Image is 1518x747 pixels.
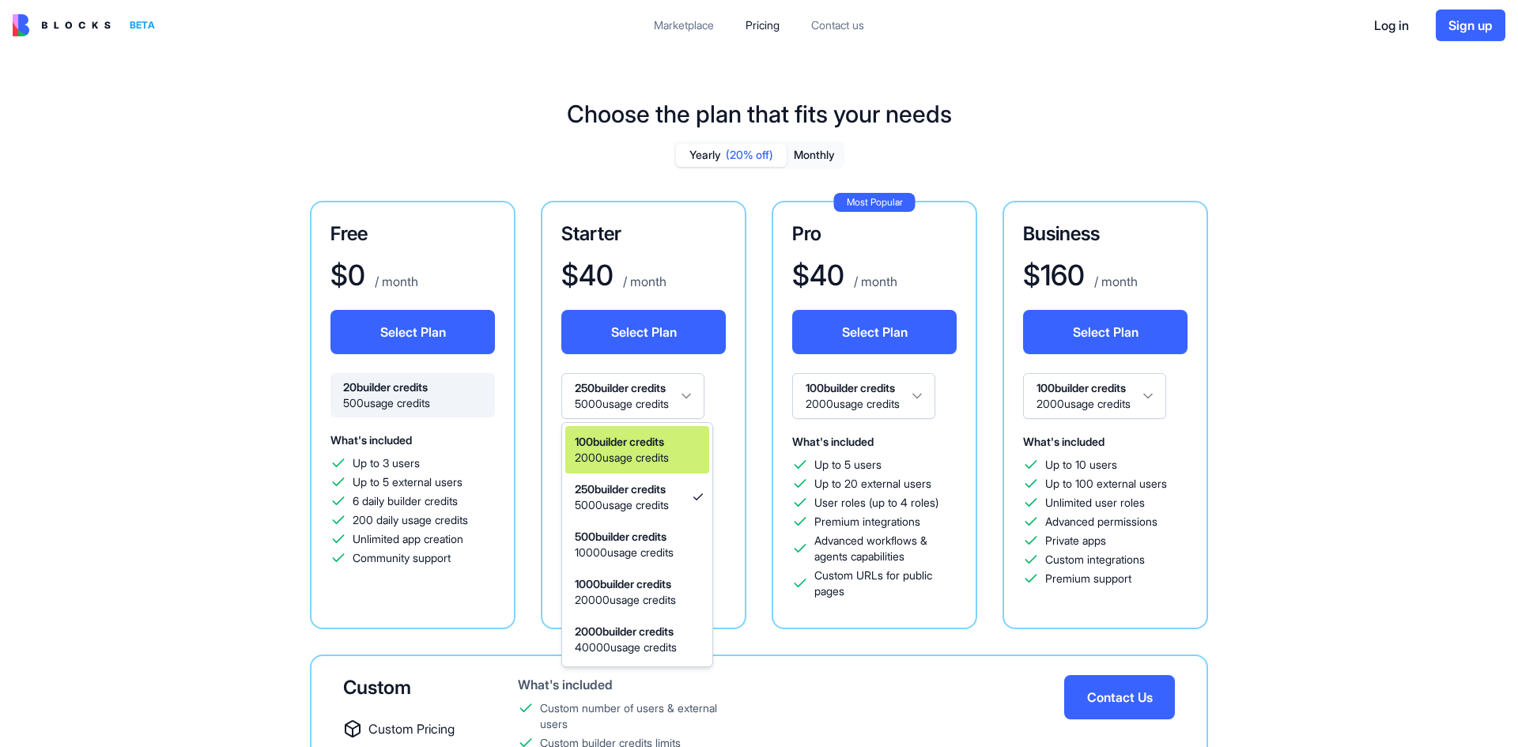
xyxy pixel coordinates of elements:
[575,481,669,497] span: 250 builder credits
[575,450,669,466] span: 2000 usage credits
[575,592,676,608] span: 20000 usage credits
[575,545,674,560] span: 10000 usage credits
[575,497,669,513] span: 5000 usage credits
[575,576,676,592] span: 1000 builder credits
[575,434,669,450] span: 100 builder credits
[575,529,674,545] span: 500 builder credits
[575,624,677,639] span: 2000 builder credits
[575,639,677,655] span: 40000 usage credits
